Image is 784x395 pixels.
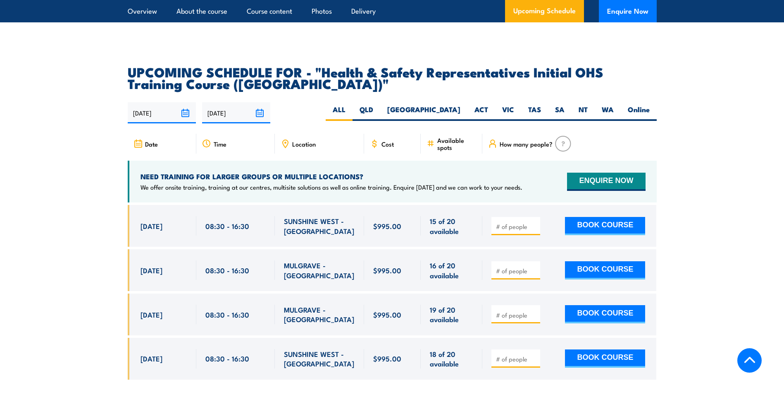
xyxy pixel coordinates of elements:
span: 15 of 20 available [430,216,473,236]
span: How many people? [500,140,553,147]
button: ENQUIRE NOW [567,173,645,191]
label: TAS [521,105,548,121]
label: Online [621,105,657,121]
label: ACT [467,105,495,121]
span: Available spots [437,137,477,151]
span: Location [292,140,316,147]
span: Time [214,140,226,147]
span: $995.00 [373,310,401,319]
span: 19 of 20 available [430,305,473,324]
span: 18 of 20 available [430,349,473,369]
p: We offer onsite training, training at our centres, multisite solutions as well as online training... [141,183,522,191]
span: SUNSHINE WEST - [GEOGRAPHIC_DATA] [284,349,355,369]
label: QLD [353,105,380,121]
input: # of people [496,222,537,231]
button: BOOK COURSE [565,217,645,235]
span: Cost [381,140,394,147]
label: SA [548,105,572,121]
button: BOOK COURSE [565,261,645,279]
span: 08:30 - 16:30 [205,354,249,363]
label: ALL [326,105,353,121]
span: 16 of 20 available [430,260,473,280]
input: # of people [496,311,537,319]
span: [DATE] [141,354,162,363]
h2: UPCOMING SCHEDULE FOR - "Health & Safety Representatives Initial OHS Training Course ([GEOGRAPHIC... [128,66,657,89]
label: WA [595,105,621,121]
span: MULGRAVE - [GEOGRAPHIC_DATA] [284,305,355,324]
input: From date [128,102,196,123]
button: BOOK COURSE [565,305,645,323]
span: SUNSHINE WEST - [GEOGRAPHIC_DATA] [284,216,355,236]
button: BOOK COURSE [565,349,645,368]
label: [GEOGRAPHIC_DATA] [380,105,467,121]
span: Date [145,140,158,147]
span: 08:30 - 16:30 [205,310,249,319]
span: 08:30 - 16:30 [205,221,249,231]
input: To date [202,102,270,123]
span: [DATE] [141,221,162,231]
label: VIC [495,105,521,121]
span: 08:30 - 16:30 [205,265,249,275]
span: $995.00 [373,221,401,231]
span: $995.00 [373,265,401,275]
label: NT [572,105,595,121]
span: MULGRAVE - [GEOGRAPHIC_DATA] [284,260,355,280]
span: [DATE] [141,310,162,319]
input: # of people [496,355,537,363]
span: [DATE] [141,265,162,275]
span: $995.00 [373,354,401,363]
h4: NEED TRAINING FOR LARGER GROUPS OR MULTIPLE LOCATIONS? [141,172,522,181]
input: # of people [496,267,537,275]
